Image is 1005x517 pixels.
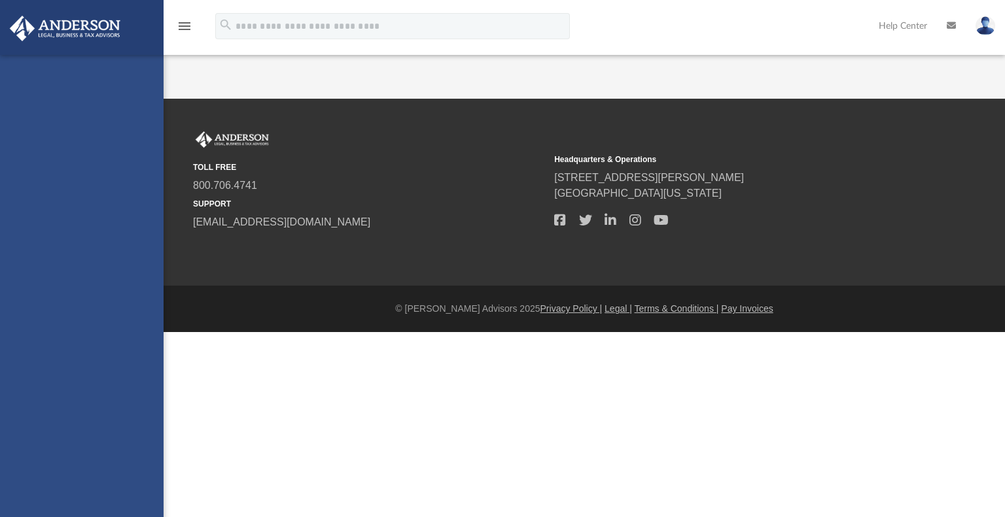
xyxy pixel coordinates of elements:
a: [EMAIL_ADDRESS][DOMAIN_NAME] [193,216,370,227]
i: menu [177,18,192,34]
a: Terms & Conditions | [635,303,719,314]
a: Privacy Policy | [540,303,603,314]
img: Anderson Advisors Platinum Portal [6,16,124,41]
small: Headquarters & Operations [554,154,906,165]
img: User Pic [976,16,995,35]
a: menu [177,25,192,34]
a: 800.706.4741 [193,180,257,191]
div: © [PERSON_NAME] Advisors 2025 [164,302,1005,316]
small: SUPPORT [193,198,545,210]
i: search [219,18,233,32]
a: Legal | [605,303,632,314]
a: Pay Invoices [721,303,773,314]
a: [GEOGRAPHIC_DATA][US_STATE] [554,188,722,199]
small: TOLL FREE [193,161,545,173]
a: [STREET_ADDRESS][PERSON_NAME] [554,172,744,183]
img: Anderson Advisors Platinum Portal [193,131,272,148]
